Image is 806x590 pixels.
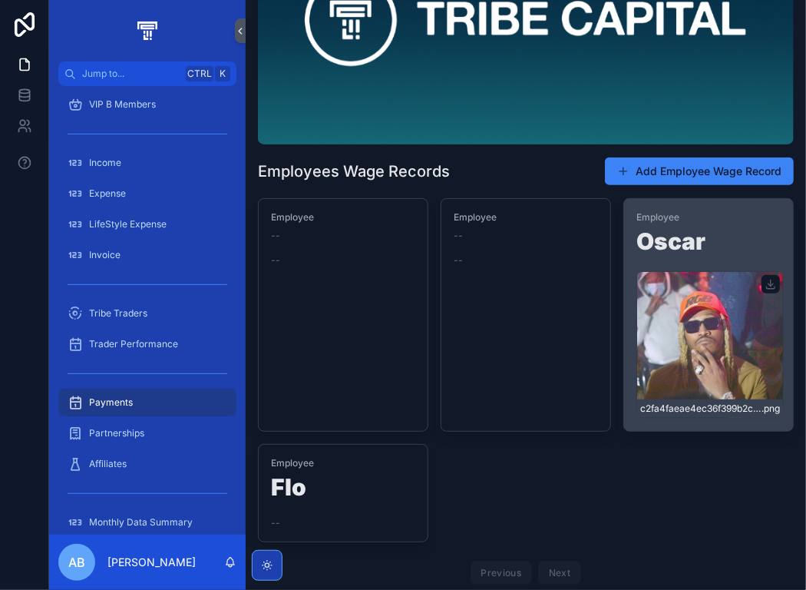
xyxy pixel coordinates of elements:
[58,509,236,536] a: Monthly Data Summary
[89,249,121,261] span: Invoice
[58,180,236,207] a: Expense
[271,230,280,242] span: --
[134,18,160,43] img: App logo
[58,330,236,358] a: Trader Performance
[58,389,236,416] a: Payments
[58,241,236,269] a: Invoice
[636,230,781,259] h1: Oscar
[89,98,156,111] span: VIP B Members
[89,338,178,350] span: Trader Performance
[186,66,213,81] span: Ctrl
[640,403,761,415] span: c2fa4faeae4ec36f399b2c391754a246
[454,254,463,267] span: --
[89,458,127,470] span: Affiliates
[258,161,450,182] h1: Employees Wage Records
[89,187,126,200] span: Expense
[258,444,428,542] a: EmployeeFlo--
[89,427,144,439] span: Partnerships
[636,211,781,224] span: Employee
[271,457,415,469] span: Employee
[216,68,229,80] span: K
[49,86,246,535] div: scrollable content
[271,476,415,505] h1: Flo
[454,211,598,224] span: Employee
[82,68,180,80] span: Jump to...
[271,211,415,224] span: Employee
[58,61,236,86] button: Jump to...CtrlK
[441,198,611,432] a: Employee----
[68,553,85,572] span: AB
[258,198,428,432] a: Employee----
[58,149,236,177] a: Income
[761,403,780,415] span: .png
[89,157,121,169] span: Income
[89,516,193,529] span: Monthly Data Summary
[271,254,280,267] span: --
[58,300,236,327] a: Tribe Traders
[58,450,236,478] a: Affiliates
[271,517,280,529] span: --
[623,198,794,432] a: EmployeeOscarc2fa4faeae4ec36f399b2c391754a246.png
[89,307,147,320] span: Tribe Traders
[454,230,463,242] span: --
[58,91,236,118] a: VIP B Members
[605,157,794,185] button: Add Employee Wage Record
[58,419,236,447] a: Partnerships
[107,555,196,570] p: [PERSON_NAME]
[89,218,167,230] span: LifeStyle Expense
[58,210,236,238] a: LifeStyle Expense
[89,396,133,409] span: Payments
